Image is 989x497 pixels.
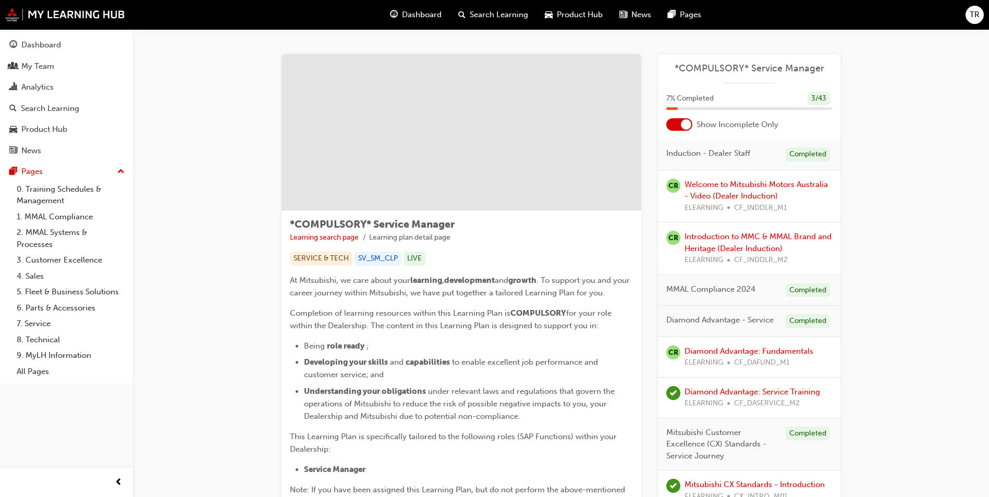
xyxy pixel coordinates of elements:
span: *COMPULSORY* Service Manager [290,218,455,230]
span: up-icon [117,165,125,179]
span: Induction - Dealer Staff [666,147,750,159]
span: CF_INDDLR_M2 [734,254,788,266]
span: MMAL Compliance 2024 [666,283,755,295]
span: capabilities [406,357,450,367]
a: 2. MMAL Systems & Processes [13,225,129,252]
a: guage-iconDashboard [382,4,450,26]
span: ELEARNING [685,202,723,214]
span: COMPULSORY [510,308,566,318]
span: Product Hub [557,9,603,21]
a: Introduction to MMC & MMAL Brand and Heritage (Dealer Induction) [685,232,832,253]
div: SERVICE & TECH [290,252,352,266]
a: 0. Training Schedules & Management [13,181,129,209]
span: and [495,276,508,285]
span: Diamond Advantage - Service [666,314,774,326]
span: under relevant laws and regulations that govern the operations of Mitsubishi to reduce the risk o... [304,387,617,421]
a: Mitsubishi CX Standards - Introduction [685,480,825,489]
span: ; [367,341,369,351]
span: null-icon [666,345,680,359]
a: 6. Parts & Accessories [13,300,129,316]
a: 8. Technical [13,332,129,348]
span: Understanding your obligations [304,387,426,396]
div: Completed [786,314,830,328]
a: 4. Sales [13,268,129,284]
span: people-icon [9,62,17,71]
span: CF_INDDLR_M1 [734,202,787,214]
div: Analytics [21,81,54,93]
div: Product Hub [21,123,67,135]
a: pages-iconPages [660,4,710,26]
a: All Pages [13,364,129,380]
span: pages-icon [9,167,17,177]
span: development [444,276,495,285]
a: Learning search page [290,233,359,242]
span: learningRecordVerb_PASS-icon [666,479,680,493]
a: search-iconSearch Learning [450,4,536,26]
a: Welcome to Mitsubishi Motors Australia - Video (Dealer Induction) [685,180,828,201]
span: Show Incomplete Only [697,119,778,131]
div: Completed [786,427,830,441]
span: News [631,9,651,21]
span: search-icon [9,104,17,114]
div: Pages [21,166,43,178]
button: TR [966,6,984,24]
div: Completed [786,147,830,161]
span: Completion of learning resources within this Learning Plan is [290,308,510,318]
span: pages-icon [668,8,676,21]
div: LIVE [404,252,425,266]
a: Diamond Advantage: Service Training [685,387,820,396]
span: Dashboard [402,9,442,21]
a: Analytics [4,78,129,97]
a: Product Hub [4,120,129,139]
span: Service Manager [304,465,365,474]
span: ELEARNING [685,397,723,409]
span: chart-icon [9,83,17,92]
span: null-icon [666,231,680,245]
a: car-iconProduct Hub [536,4,611,26]
button: Pages [4,162,129,181]
span: role ready [327,341,364,351]
a: 5. Fleet & Business Solutions [13,284,129,300]
a: 9. MyLH Information [13,347,129,364]
div: Dashboard [21,39,61,51]
div: News [21,145,41,157]
span: ELEARNING [685,357,723,369]
img: mmal [5,8,125,21]
a: News [4,141,129,160]
span: for your role within the Dealership. The content in this Learning Plan is designed to support you... [290,308,614,330]
div: Completed [786,283,830,297]
div: SV_SM_CLP [355,252,401,266]
span: guage-icon [390,8,398,21]
a: My Team [4,57,129,76]
span: 7 % Completed [666,93,714,105]
span: search-icon [458,8,466,21]
div: 3 / 43 [808,92,830,106]
a: Search Learning [4,99,129,118]
span: Being [304,341,325,351]
span: CF_DASERVICE_M2 [734,397,800,409]
button: DashboardMy TeamAnalyticsSearch LearningProduct HubNews [4,33,129,162]
span: learningRecordVerb_PASS-icon [666,386,680,400]
span: guage-icon [9,41,17,50]
span: car-icon [545,8,553,21]
span: null-icon [666,179,680,193]
span: and [390,357,404,367]
div: Search Learning [21,103,79,115]
span: Search Learning [470,9,528,21]
span: news-icon [9,146,17,156]
a: 1. MMAL Compliance [13,209,129,225]
span: Pages [680,9,701,21]
span: ELEARNING [685,254,723,266]
a: news-iconNews [611,4,660,26]
span: At Mitsubishi, we care about your [290,276,410,285]
span: This Learning Plan is specifically tailored to the following roles (SAP Functions) within your De... [290,432,619,454]
span: TR [970,9,980,21]
span: prev-icon [115,476,123,489]
span: Developing your skills [304,357,388,367]
span: , [442,276,444,285]
span: . To support you and your career journey within Mitsubishi, we have put together a tailored Learn... [290,276,632,297]
a: Diamond Advantage: Fundamentals [685,346,813,356]
a: *COMPULSORY* Service Manager [666,63,832,74]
